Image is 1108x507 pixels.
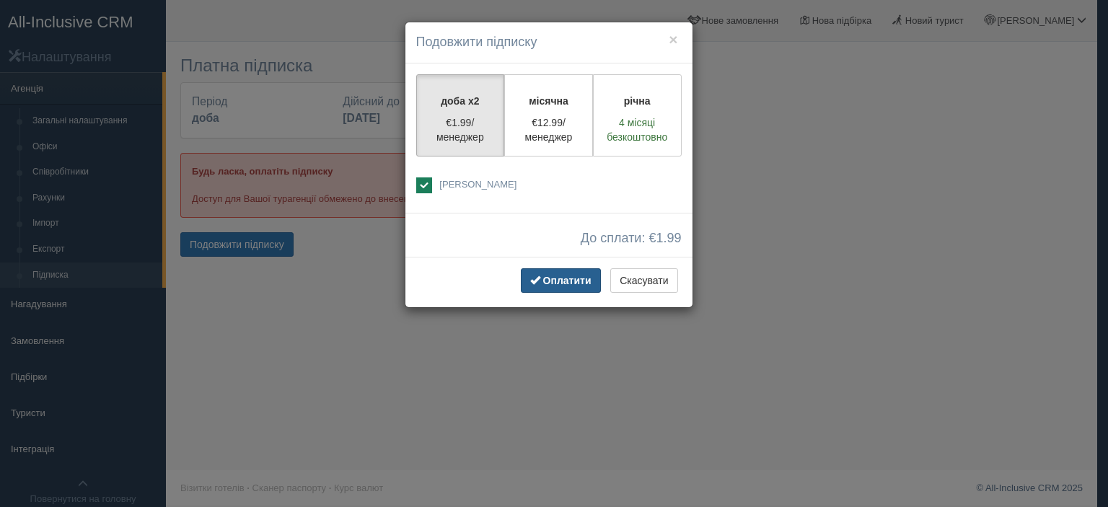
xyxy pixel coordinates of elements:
[602,115,672,144] p: 4 місяці безкоштовно
[439,179,516,190] span: [PERSON_NAME]
[416,33,682,52] h4: Подовжити підписку
[602,94,672,108] p: річна
[543,275,592,286] span: Оплатити
[669,32,677,47] button: ×
[514,94,584,108] p: місячна
[521,268,601,293] button: Оплатити
[656,231,681,245] span: 1.99
[426,115,496,144] p: €1.99/менеджер
[610,268,677,293] button: Скасувати
[426,94,496,108] p: доба x2
[581,232,682,246] span: До сплати: €
[514,115,584,144] p: €12.99/менеджер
